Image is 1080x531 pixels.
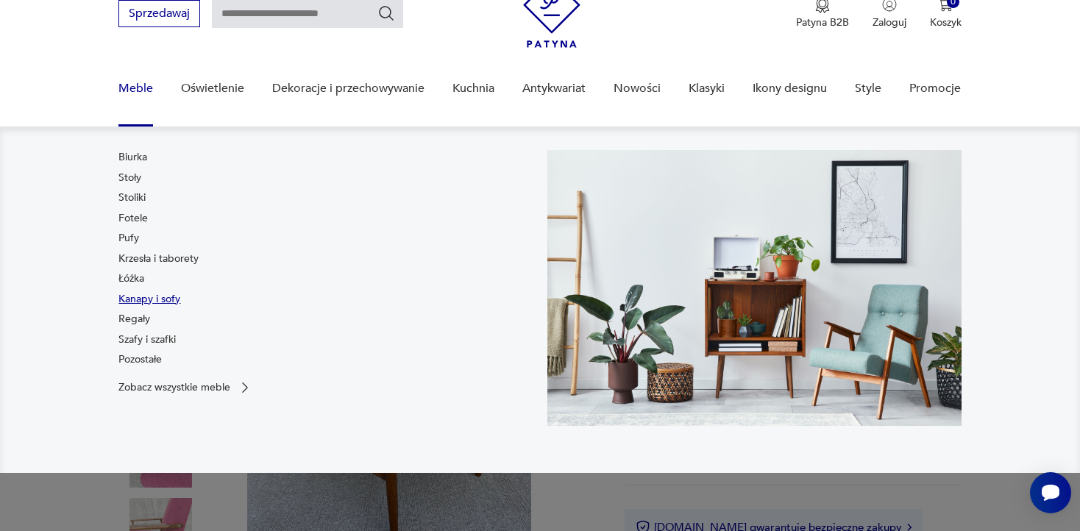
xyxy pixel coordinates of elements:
a: Klasyki [689,60,725,117]
a: Szafy i szafki [118,332,176,347]
a: Meble [118,60,153,117]
a: Pozostałe [118,352,162,367]
a: Ikony designu [753,60,827,117]
a: Antykwariat [522,60,586,117]
a: Krzesła i taborety [118,252,199,266]
a: Promocje [909,60,961,117]
a: Oświetlenie [181,60,244,117]
a: Stoły [118,171,141,185]
a: Łóżka [118,271,144,286]
a: Nowości [614,60,661,117]
iframe: Smartsupp widget button [1030,472,1071,513]
button: Szukaj [377,4,395,22]
p: Zobacz wszystkie meble [118,382,230,392]
a: Stoliki [118,190,146,205]
a: Zobacz wszystkie meble [118,380,252,395]
p: Zaloguj [873,15,906,29]
a: Biurka [118,150,147,165]
a: Fotele [118,211,148,226]
a: Kanapy i sofy [118,292,180,307]
a: Pufy [118,231,139,246]
a: Dekoracje i przechowywanie [272,60,424,117]
a: Style [855,60,881,117]
p: Patyna B2B [796,15,849,29]
a: Kuchnia [452,60,494,117]
a: Regały [118,312,150,327]
p: Koszyk [930,15,962,29]
img: 969d9116629659dbb0bd4e745da535dc.jpg [547,150,962,426]
a: Sprzedawaj [118,10,200,20]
